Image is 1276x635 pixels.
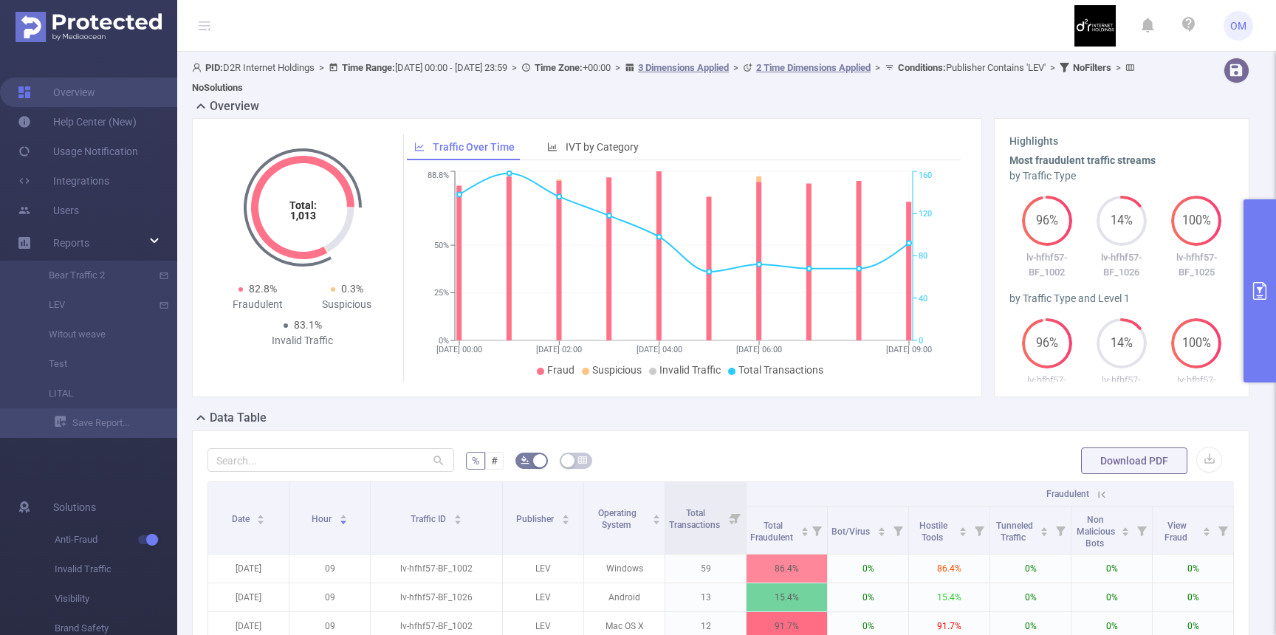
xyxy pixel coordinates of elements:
p: lv-hfhf57-BF_1025 [1159,373,1234,402]
i: icon: caret-up [959,525,967,529]
div: Sort [958,525,967,534]
tspan: [DATE] 06:00 [736,345,782,354]
span: Publisher [516,514,556,524]
i: icon: caret-up [339,512,347,517]
i: icon: caret-down [561,518,569,523]
div: by Traffic Type [1009,168,1234,184]
i: icon: caret-down [257,518,265,523]
h2: Overview [210,97,259,115]
span: 14% [1097,215,1147,227]
h2: Data Table [210,409,267,427]
span: Reports [53,237,89,249]
div: Sort [877,525,886,534]
p: 0% [1071,583,1152,611]
tspan: 40 [919,294,927,303]
i: Filter menu [1212,507,1233,554]
i: Filter menu [1131,507,1152,554]
b: PID: [205,62,223,73]
tspan: 0% [439,336,449,346]
i: icon: caret-down [877,530,885,535]
span: Fraudulent [1046,489,1089,499]
i: icon: caret-up [257,512,265,517]
u: 3 Dimensions Applied [638,62,729,73]
p: [DATE] [208,555,289,583]
a: Bear Traffic 2 [30,261,159,290]
a: Witout weave [30,320,159,349]
p: lv-hfhf57-BF_1025 [1159,250,1234,279]
span: % [472,455,479,467]
span: > [611,62,625,73]
span: View Fraud [1164,521,1190,543]
span: # [491,455,498,467]
p: Windows [584,555,665,583]
p: 15.4% [747,583,827,611]
p: 0% [828,555,908,583]
span: > [729,62,743,73]
tspan: Total: [289,199,316,211]
i: Filter menu [1050,507,1071,554]
div: Sort [561,512,570,521]
i: icon: caret-up [653,512,661,517]
tspan: 25% [434,289,449,298]
span: > [871,62,885,73]
a: Reports [53,228,89,258]
p: LEV [503,583,583,611]
span: > [1046,62,1060,73]
i: Filter menu [725,482,746,554]
span: 96% [1022,215,1072,227]
span: Total Transactions [669,508,722,530]
b: No Solutions [192,82,243,93]
span: Hostile Tools [919,521,947,543]
div: Invalid Traffic [258,333,347,349]
span: Invalid Traffic [55,555,177,584]
p: lv-hfhf57-BF_1002 [1009,250,1084,279]
span: > [1111,62,1125,73]
div: by Traffic Type and Level 1 [1009,291,1234,306]
tspan: [DATE] 09:00 [886,345,932,354]
i: Filter menu [969,507,989,554]
span: Solutions [53,492,96,522]
div: Sort [800,525,809,534]
p: 13 [665,583,746,611]
b: Time Range: [342,62,395,73]
span: OM [1230,11,1246,41]
a: Usage Notification [18,137,138,166]
p: LEV [503,555,583,583]
a: Help Center (New) [18,107,137,137]
p: 86.4% [909,555,989,583]
i: icon: caret-down [1203,530,1211,535]
p: 09 [289,583,370,611]
div: Sort [453,512,462,521]
span: 0.3% [341,283,363,295]
p: 0% [1153,583,1233,611]
span: Publisher Contains 'LEV' [898,62,1046,73]
i: icon: table [578,456,587,464]
div: Sort [339,512,348,521]
span: Fraud [547,364,574,376]
p: 15.4% [909,583,989,611]
b: Time Zone: [535,62,583,73]
span: Invalid Traffic [659,364,721,376]
span: 100% [1171,337,1221,349]
span: Visibility [55,584,177,614]
i: icon: caret-down [1122,530,1130,535]
a: LITAL [30,379,159,408]
a: Test [30,349,159,379]
span: 100% [1171,215,1221,227]
span: 14% [1097,337,1147,349]
i: icon: caret-down [453,518,462,523]
tspan: 1,013 [289,210,315,222]
i: Filter menu [806,507,827,554]
div: Suspicious [303,297,392,312]
i: icon: user [192,63,205,72]
tspan: 120 [919,209,932,219]
div: Sort [1121,525,1130,534]
p: 0% [990,583,1071,611]
span: Traffic ID [411,514,448,524]
span: Anti-Fraud [55,525,177,555]
span: Hour [312,514,334,524]
i: icon: line-chart [414,142,425,152]
p: 0% [1153,555,1233,583]
i: icon: caret-down [339,518,347,523]
p: Android [584,583,665,611]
